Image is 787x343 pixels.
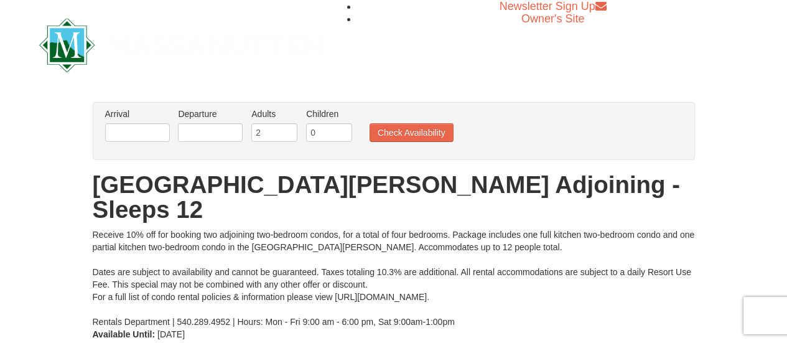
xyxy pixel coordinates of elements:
[306,108,352,120] label: Children
[251,108,297,120] label: Adults
[93,172,695,222] h1: [GEOGRAPHIC_DATA][PERSON_NAME] Adjoining - Sleeps 12
[39,18,324,72] img: Massanutten Resort Logo
[93,329,156,339] strong: Available Until:
[93,228,695,328] div: Receive 10% off for booking two adjoining two-bedroom condos, for a total of four bedrooms. Packa...
[178,108,243,120] label: Departure
[105,108,170,120] label: Arrival
[521,12,584,25] a: Owner's Site
[39,29,324,58] a: Massanutten Resort
[370,123,454,142] button: Check Availability
[157,329,185,339] span: [DATE]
